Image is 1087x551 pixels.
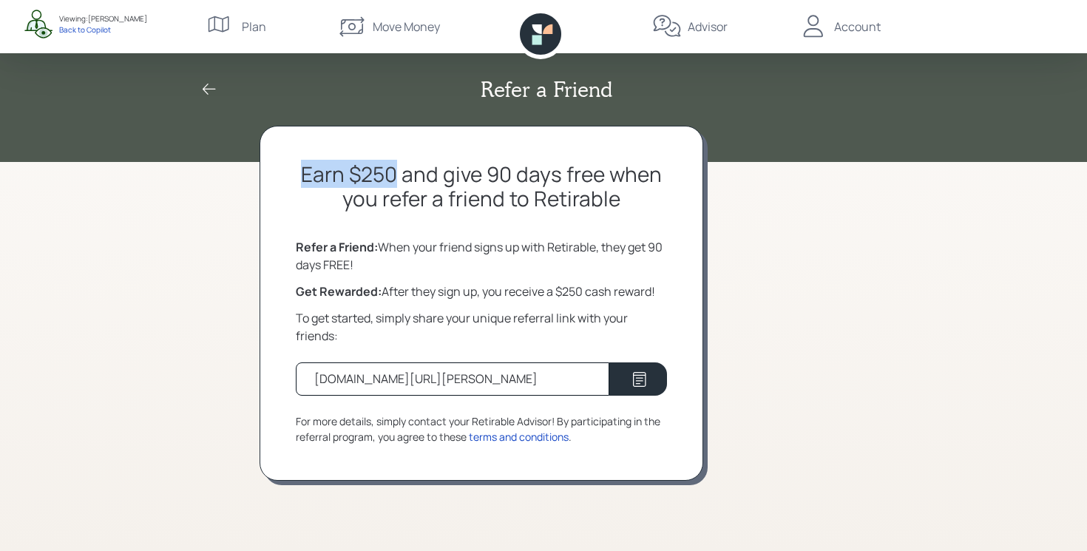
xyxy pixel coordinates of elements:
[469,429,569,444] div: terms and conditions
[296,238,667,274] div: When your friend signs up with Retirable, they get 90 days FREE!
[242,18,266,36] div: Plan
[296,283,667,300] div: After they sign up, you receive a $250 cash reward!
[296,162,667,212] h2: Earn $250 and give 90 days free when you refer a friend to Retirable
[688,18,728,36] div: Advisor
[59,24,147,35] div: Back to Copilot
[314,370,538,388] div: [DOMAIN_NAME][URL][PERSON_NAME]
[296,239,378,255] b: Refer a Friend:
[481,77,612,102] h2: Refer a Friend
[296,283,382,300] b: Get Rewarded:
[373,18,440,36] div: Move Money
[834,18,881,36] div: Account
[296,309,667,345] div: To get started, simply share your unique referral link with your friends:
[59,13,147,24] div: Viewing: [PERSON_NAME]
[296,413,667,444] div: For more details, simply contact your Retirable Advisor! By participating in the referral program...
